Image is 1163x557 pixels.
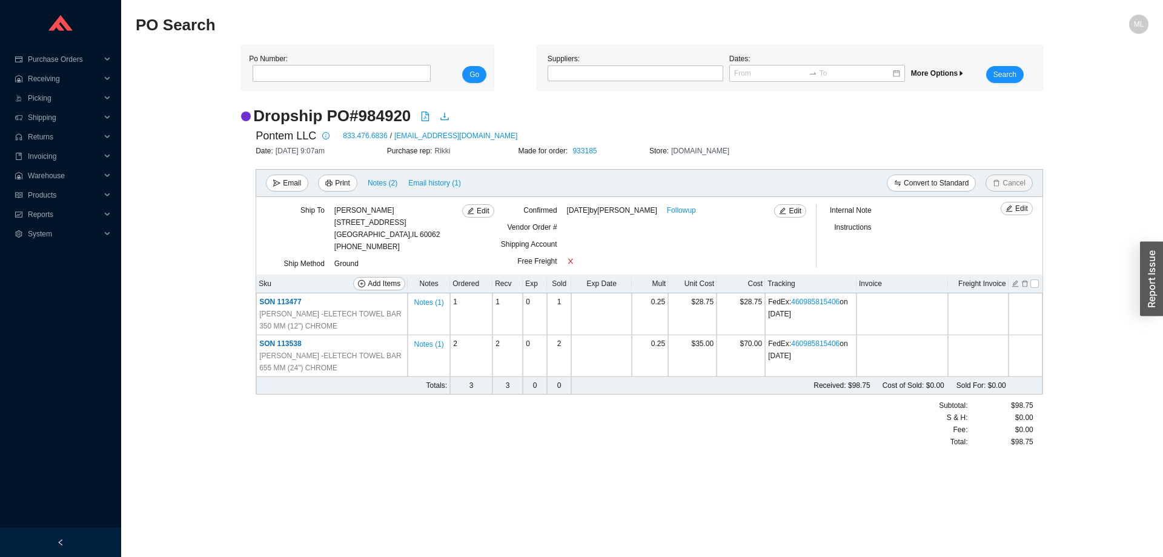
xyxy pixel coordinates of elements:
span: Purchase rep: [387,147,435,155]
span: Made for order: [518,147,570,155]
span: swap [894,179,901,188]
th: Exp [523,275,547,293]
span: Pontem LLC [256,127,316,145]
a: download [440,112,449,124]
a: 460985815406 [791,339,840,348]
div: $98.75 [968,399,1033,412]
button: Notes (1) [413,296,444,304]
td: $70.00 [717,335,765,377]
span: / [390,130,392,142]
td: 0 [547,377,571,395]
span: edit [1006,205,1013,213]
button: sendEmail [266,175,308,192]
button: printerPrint [318,175,357,192]
td: $28.75 [668,293,717,335]
button: info-circle [316,127,333,144]
span: FedEx : on [DATE] [768,298,847,318]
span: Date: [256,147,276,155]
span: [DOMAIN_NAME] [671,147,729,155]
span: download [440,112,449,121]
th: Exp Date [571,275,632,293]
a: 833.476.6836 [343,130,387,142]
a: Followup [667,204,696,216]
td: 0 [523,293,547,335]
span: Totals: [426,381,447,390]
span: Sold For: [956,381,986,390]
span: S & H: [947,412,968,424]
th: Sold [547,275,571,293]
span: fund [15,211,23,218]
span: Returns [28,127,101,147]
span: More Options [911,69,965,78]
span: [PERSON_NAME] -ELETECH TOWEL BAR 655 MM (24") CHROME [259,350,405,374]
button: plus-circleAdd Items [353,277,405,290]
div: Dates: [726,53,908,83]
td: 1 [450,293,492,335]
button: Search [986,66,1024,83]
span: Instructions [834,223,871,232]
span: Warehouse [28,166,101,185]
span: Purchase Orders [28,50,101,69]
td: 3 [492,377,523,395]
div: $98.75 [968,436,1033,448]
span: System [28,224,101,244]
th: Freight Invoice [948,275,1009,293]
button: swapConvert to Standard [887,175,976,192]
input: To [820,67,892,79]
th: Tracking [765,275,857,293]
span: [DATE] 9:07am [276,147,325,155]
button: editEdit [1001,202,1033,215]
span: Invoicing [28,147,101,166]
h2: PO Search [136,15,895,36]
a: [EMAIL_ADDRESS][DOMAIN_NAME] [394,130,517,142]
span: Print [335,177,350,189]
span: Confirmed [523,206,557,215]
span: setting [15,230,23,238]
button: Notes (1) [413,338,444,346]
button: delete [1021,278,1029,287]
span: Fee : [953,424,967,436]
span: Store: [649,147,671,155]
span: swap-right [809,69,817,78]
button: Email history (1) [408,175,462,192]
span: Email [283,177,301,189]
button: Notes (2) [367,176,398,185]
input: From [734,67,806,79]
span: close [567,258,574,265]
span: printer [325,179,333,188]
button: editEdit [462,204,494,218]
div: $0.00 [968,412,1033,424]
span: SON 113477 [259,298,301,306]
th: Ordered [450,275,492,293]
button: edit [1011,278,1019,287]
span: Notes ( 2 ) [368,177,397,189]
span: credit-card [15,56,23,63]
td: $98.75 $0.00 $0.00 [632,377,1009,395]
span: Add Items [368,278,400,290]
td: 0.25 [632,293,668,335]
span: Convert to Standard [904,177,969,189]
span: to [809,69,817,78]
span: info-circle [319,132,333,139]
a: 460985815406 [791,298,840,306]
span: Received: [813,381,846,390]
span: 1 [495,298,500,306]
span: [DATE] by [PERSON_NAME] [567,204,657,216]
td: 0.25 [632,335,668,377]
span: [PERSON_NAME] -ELETECH TOWEL BAR 350 MM (12") CHROME [259,308,405,332]
span: Shipping [28,108,101,127]
div: [PHONE_NUMBER] [334,204,440,253]
span: 2 [495,339,500,348]
span: customer-service [15,133,23,141]
td: 0 [523,335,547,377]
td: 3 [450,377,492,395]
span: Products [28,185,101,205]
span: Rikki [435,147,451,155]
span: $0.00 [1015,424,1033,436]
span: Notes ( 1 ) [414,296,443,309]
th: Invoice [857,275,948,293]
span: left [57,539,64,546]
div: Sku [259,277,405,290]
span: Internal Note [830,206,872,215]
div: Po Number: [249,53,427,83]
